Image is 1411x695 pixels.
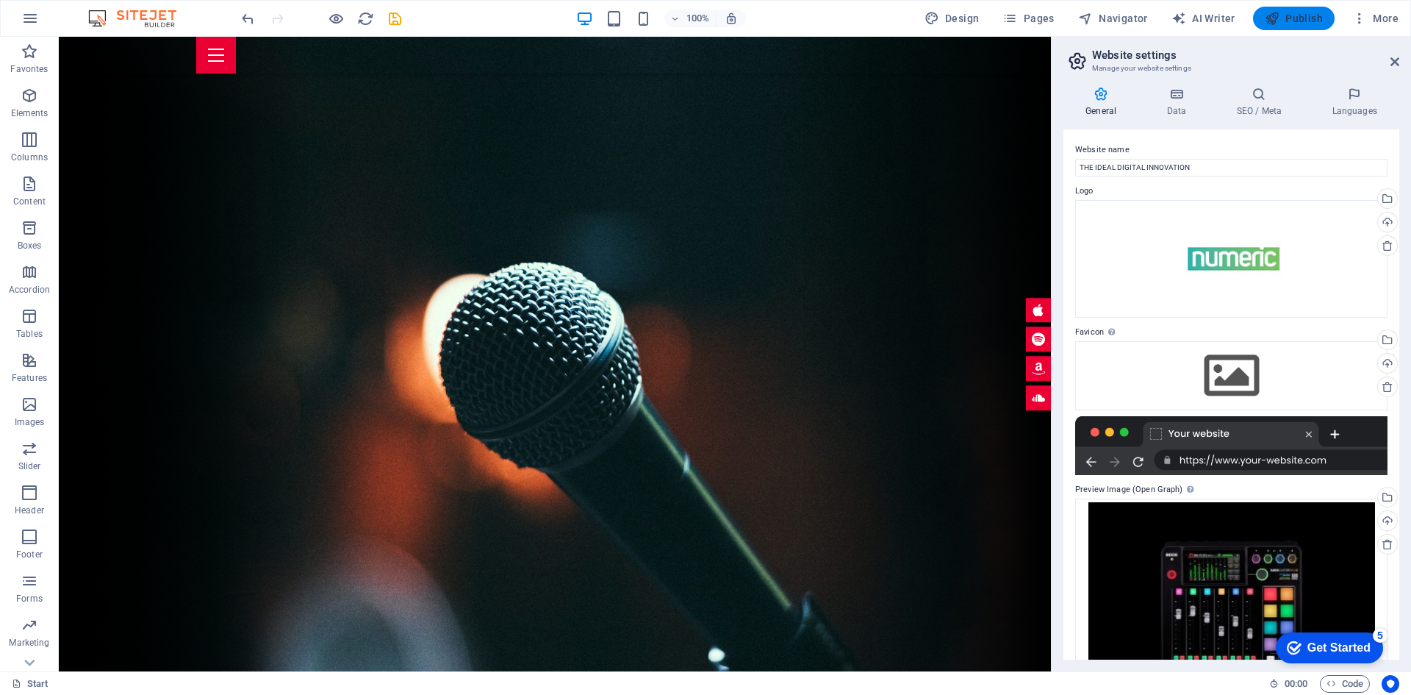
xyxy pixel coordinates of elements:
[10,63,48,75] p: Favorites
[1002,11,1054,26] span: Pages
[387,10,403,27] i: Save (Ctrl+S)
[1285,675,1307,693] span: 00 00
[15,505,44,516] p: Header
[105,3,120,18] div: 5
[11,152,48,163] p: Columns
[1269,675,1308,693] h6: Session time
[12,675,49,693] a: Click to cancel selection. Double-click to open Pages
[1075,141,1387,159] label: Website name
[1078,11,1148,26] span: Navigator
[356,10,374,27] button: reload
[1072,7,1154,30] button: Navigator
[1346,7,1404,30] button: More
[1075,341,1387,410] div: Select files from the file manager, stock photos, or upload file(s)
[1092,49,1399,62] h2: Website settings
[11,107,49,119] p: Elements
[16,549,43,560] p: Footer
[686,10,710,27] h6: 100%
[9,284,50,296] p: Accordion
[919,7,985,30] button: Design
[1320,675,1370,693] button: Code
[725,12,738,25] i: On resize automatically adjust zoom level to fit chosen device.
[664,10,717,27] button: 100%
[8,7,115,38] div: Get Started 5 items remaining, 0% complete
[239,10,256,27] button: undo
[357,10,374,27] i: Reload page
[85,10,195,27] img: Editor Logo
[1310,87,1399,118] h4: Languages
[1171,11,1235,26] span: AI Writer
[386,10,403,27] button: save
[1075,182,1387,200] label: Logo
[1075,481,1387,499] label: Preview Image (Open Graph)
[1295,678,1297,689] span: :
[40,16,103,29] div: Get Started
[1253,7,1335,30] button: Publish
[1214,87,1310,118] h4: SEO / Meta
[13,196,46,207] p: Content
[1166,7,1241,30] button: AI Writer
[1382,675,1399,693] button: Usercentrics
[1352,11,1399,26] span: More
[1144,87,1214,118] h4: Data
[1075,324,1387,341] label: Favicon
[15,416,45,428] p: Images
[240,10,256,27] i: Undo: Delete elements (Ctrl+Z)
[16,328,43,340] p: Tables
[18,460,41,472] p: Slider
[924,11,980,26] span: Design
[16,593,43,605] p: Forms
[1092,62,1370,75] h3: Manage your website settings
[1075,200,1387,318] div: numeric-IrDKOhoA7UV8XcJdbIic5g.jpg
[997,7,1060,30] button: Pages
[18,240,42,252] p: Boxes
[1063,87,1144,118] h4: General
[1265,11,1323,26] span: Publish
[9,637,49,649] p: Marketing
[1075,159,1387,177] input: Name...
[12,372,47,384] p: Features
[1326,675,1363,693] span: Code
